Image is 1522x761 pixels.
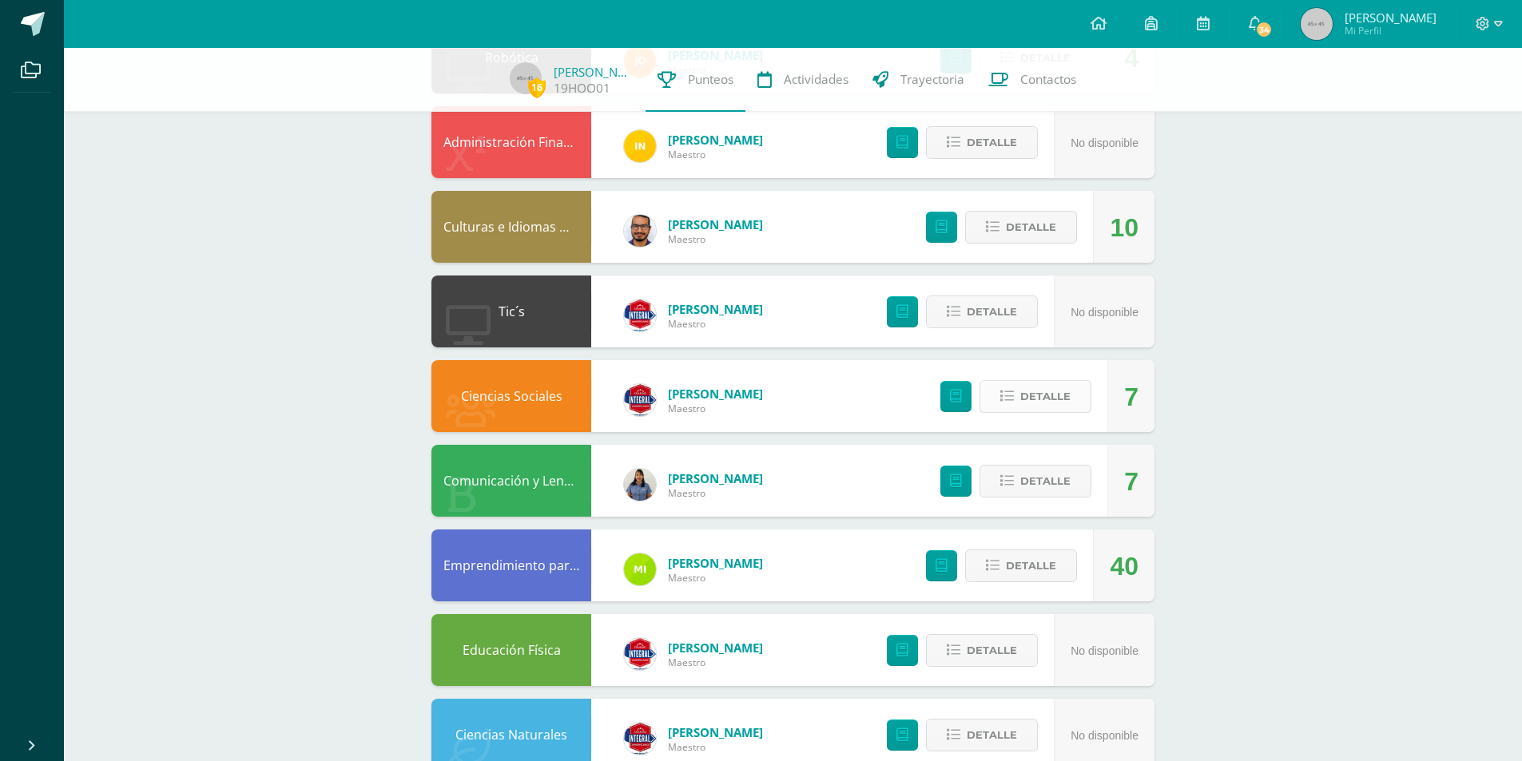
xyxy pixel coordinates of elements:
[668,301,763,317] span: [PERSON_NAME]
[926,126,1038,159] button: Detalle
[1006,551,1056,581] span: Detalle
[926,634,1038,667] button: Detalle
[668,740,763,754] span: Maestro
[668,555,763,571] span: [PERSON_NAME]
[965,549,1077,582] button: Detalle
[624,215,656,247] img: ef34ee16907c8215cd1846037ce38107.png
[1255,21,1273,38] span: 34
[431,445,591,517] div: Comunicación y Lenguaje
[554,80,610,97] a: 19HOO01
[1071,644,1139,657] span: No disponible
[668,486,763,500] span: Maestro
[668,571,763,585] span: Maestro
[1020,382,1071,411] span: Detalle
[668,216,763,232] span: [PERSON_NAME]
[976,48,1088,112] a: Contactos
[624,553,656,585] img: 8f4af3fe6ec010f2c87a2f17fab5bf8c.png
[926,295,1038,328] button: Detalle
[668,656,763,669] span: Maestro
[1124,361,1139,433] div: 7
[1071,137,1139,149] span: No disponible
[624,299,656,331] img: be8102e1d6aaef58604e2e488bb7b270.png
[431,191,591,263] div: Culturas e Idiomas Mayas
[967,297,1017,327] span: Detalle
[431,275,591,347] div: Tic´s
[624,130,656,162] img: 91d43002c1e6da35fcf826c9a618326d.png
[1345,24,1437,38] span: Mi Perfil
[784,71,848,88] span: Actividades
[668,386,763,402] span: [PERSON_NAME]
[860,48,976,112] a: Trayectoria
[624,384,656,416] img: 4983f1b0d85004034e19fe0b05bc45ec.png
[668,402,763,415] span: Maestro
[431,529,591,601] div: Emprendimiento para la Productividad
[554,64,634,80] a: [PERSON_NAME]
[668,132,763,148] span: [PERSON_NAME]
[967,636,1017,665] span: Detalle
[624,469,656,501] img: 1babb8b88831617249dcb93081d0b417.png
[967,720,1017,750] span: Detalle
[1071,729,1139,742] span: No disponible
[668,470,763,486] span: [PERSON_NAME]
[1020,71,1076,88] span: Contactos
[1110,192,1139,264] div: 10
[1071,306,1139,319] span: No disponible
[745,48,860,112] a: Actividades
[668,317,763,331] span: Maestro
[980,380,1091,413] button: Detalle
[1345,10,1437,26] span: [PERSON_NAME]
[900,71,964,88] span: Trayectoria
[431,614,591,686] div: Educación Física
[1006,212,1056,242] span: Detalle
[431,360,591,432] div: Ciencias Sociales
[510,62,542,94] img: 45x45
[431,106,591,178] div: Administración Financiera
[624,638,656,670] img: 805d0fc3735f832b0a145cc0fd8c7d46.png
[668,232,763,246] span: Maestro
[646,48,745,112] a: Punteos
[668,724,763,740] span: [PERSON_NAME]
[967,128,1017,157] span: Detalle
[926,719,1038,751] button: Detalle
[965,211,1077,244] button: Detalle
[668,640,763,656] span: [PERSON_NAME]
[668,148,763,161] span: Maestro
[688,71,733,88] span: Punteos
[1301,8,1333,40] img: 45x45
[528,77,546,97] span: 16
[1124,446,1139,517] div: 7
[1110,530,1139,602] div: 40
[1020,466,1071,496] span: Detalle
[980,465,1091,497] button: Detalle
[624,723,656,755] img: 168a27810ebc7423622ffd637f3de9dc.png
